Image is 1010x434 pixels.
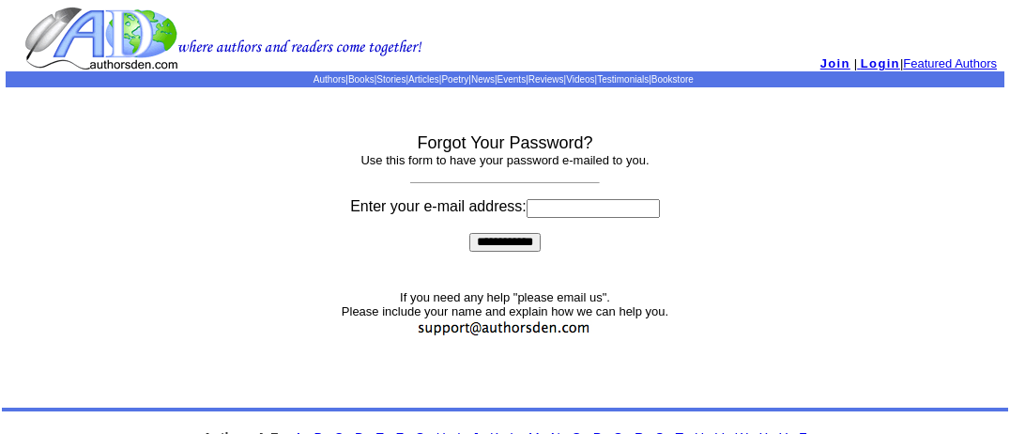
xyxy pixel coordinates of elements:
font: | | [854,56,997,70]
a: News [471,74,495,85]
font: If you need any help "please email us". Please include your name and explain how we can help you. [342,290,668,341]
span: Login [861,56,900,70]
font: Enter your e-mail address: [350,198,660,214]
a: Reviews [528,74,564,85]
img: logo.gif [24,6,422,71]
a: Articles [408,74,439,85]
p: | | | | | | | | | | [6,74,1004,85]
a: Videos [566,74,594,85]
a: Events [497,74,527,85]
font: Forgot Your Password? [417,133,592,152]
a: Books [348,74,375,85]
font: Use this form to have your password e-mailed to you. [360,153,649,167]
a: Bookstore [651,74,694,85]
img: support.jpg [412,318,598,338]
a: Authors [314,74,345,85]
a: Featured Authors [903,56,997,70]
a: Join [820,56,850,70]
a: Stories [376,74,406,85]
a: Testimonials [597,74,649,85]
a: Login [857,56,900,70]
a: Poetry [441,74,468,85]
